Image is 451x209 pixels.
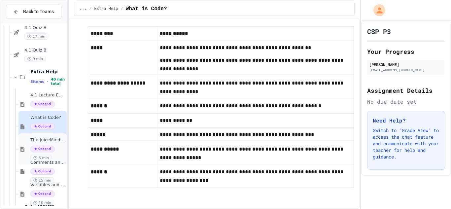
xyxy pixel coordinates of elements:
[30,200,54,206] span: 10 min
[30,155,52,161] span: 5 min
[30,110,63,116] span: No time set
[367,86,445,95] h2: Assignment Details
[30,101,55,107] span: Optional
[30,168,55,175] span: Optional
[51,77,65,86] span: 40 min total
[24,25,65,31] span: 4.1 Quiz A
[367,47,445,56] h2: Your Progress
[121,6,123,12] span: /
[30,146,55,152] span: Optional
[24,33,48,40] span: 17 min
[94,6,118,12] span: Extra Help
[30,160,65,165] span: Comments and Printing
[367,98,445,106] div: No due date set
[23,8,54,15] span: Back to Teams
[30,115,65,121] span: What is Code?
[367,27,391,36] h1: CSP P3
[30,177,54,184] span: 15 min
[30,132,54,139] span: 10 min
[30,123,55,130] span: Optional
[366,3,387,18] div: My Account
[30,182,65,188] span: Variables and Data Types
[373,127,439,160] p: Switch to "Grade View" to access the chat feature and communicate with your teacher for help and ...
[369,61,443,67] div: [PERSON_NAME]
[47,79,48,84] span: •
[126,5,167,13] span: What is Code?
[30,69,65,75] span: Extra Help
[6,5,61,19] button: Back to Teams
[24,56,46,62] span: 9 min
[369,68,443,73] div: [EMAIL_ADDRESS][DOMAIN_NAME]
[30,92,65,98] span: 4.1 Lecture Examples
[30,191,55,197] span: Optional
[89,6,91,12] span: /
[24,48,65,53] span: 4.1 Quiz B
[373,117,439,124] h3: Need Help?
[80,6,87,12] span: ...
[30,137,65,143] span: The JuiceMind IDE
[30,80,44,84] span: 5 items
